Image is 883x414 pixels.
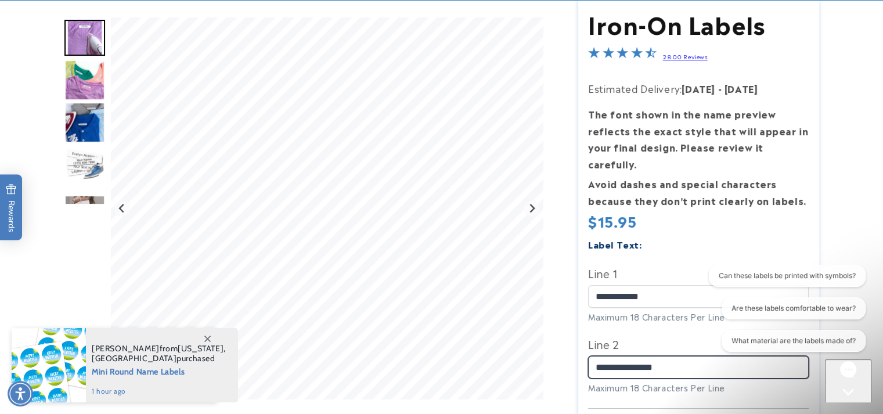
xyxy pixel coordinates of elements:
[662,52,707,60] a: 2800 Reviews - open in a new tab
[588,237,642,251] label: Label Text:
[725,81,758,95] strong: [DATE]
[64,102,105,143] div: Go to slide 3
[92,344,226,363] span: from , purchased
[92,386,226,397] span: 1 hour ago
[64,145,105,185] img: Iron-on name labels with an iron
[588,264,809,282] label: Line 1
[588,177,806,207] strong: Avoid dashes and special characters because they don’t print clearly on labels.
[114,201,130,217] button: Go to last slide
[64,17,105,58] div: Go to slide 1
[588,381,809,394] div: Maximum 18 Characters Per Line
[588,48,657,62] span: 4.5-star overall rating
[682,81,715,95] strong: [DATE]
[6,183,17,232] span: Rewards
[588,107,808,171] strong: The font shown in the name preview reflects the exact style that will appear in your final design...
[588,334,809,353] label: Line 2
[8,381,33,406] div: Accessibility Menu
[825,359,871,402] iframe: Gorgias live chat messenger
[718,81,722,95] strong: -
[524,201,539,217] button: Next slide
[64,20,105,56] img: Iron on name label being ironed to shirt
[64,102,105,143] img: Iron on name labels ironed to shirt collar
[92,363,226,378] span: Mini Round Name Labels
[701,265,871,362] iframe: Gorgias live chat conversation starters
[64,195,105,219] img: null
[9,321,147,356] iframe: Sign Up via Text for Offers
[588,311,809,323] div: Maximum 18 Characters Per Line
[64,60,105,100] div: Go to slide 2
[588,210,637,231] span: $15.95
[588,80,809,97] p: Estimated Delivery:
[178,343,224,354] span: [US_STATE]
[64,145,105,185] div: Go to slide 4
[64,60,105,100] img: Iron on name tags ironed to a t-shirt
[588,8,809,38] h1: Iron-On Labels
[92,353,176,363] span: [GEOGRAPHIC_DATA]
[64,187,105,228] div: Go to slide 5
